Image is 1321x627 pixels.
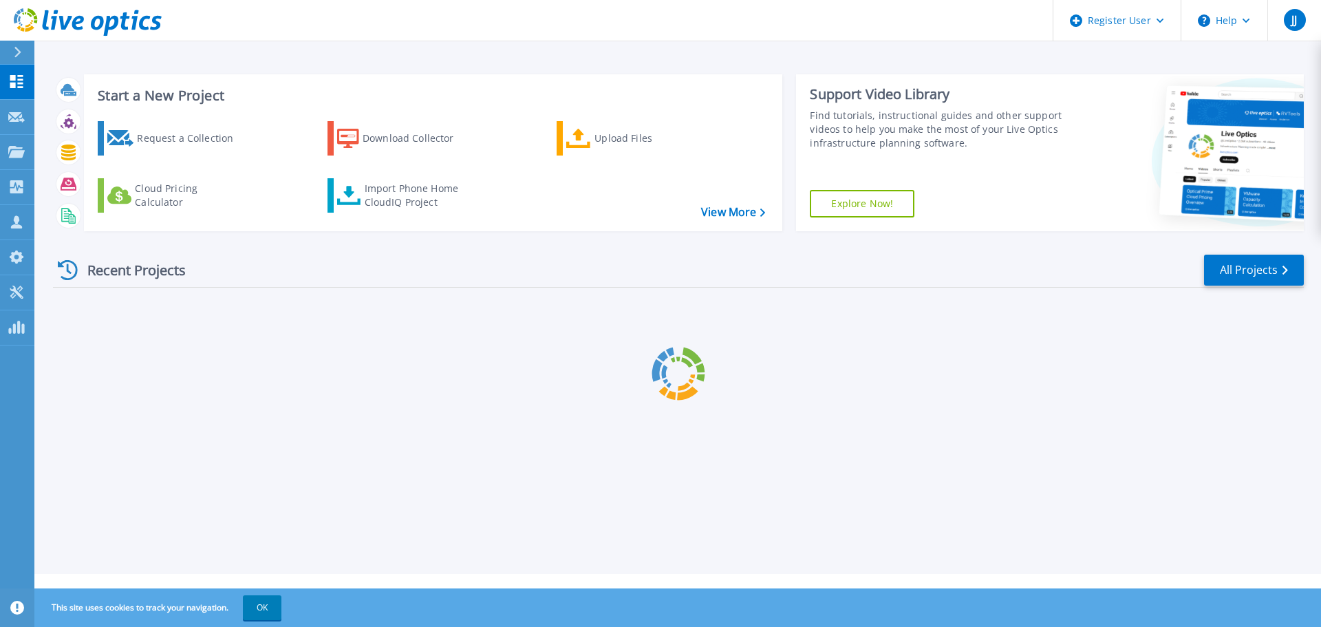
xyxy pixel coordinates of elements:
[137,125,247,152] div: Request a Collection
[810,109,1068,150] div: Find tutorials, instructional guides and other support videos to help you make the most of your L...
[98,88,765,103] h3: Start a New Project
[557,121,710,156] a: Upload Files
[135,182,245,209] div: Cloud Pricing Calculator
[365,182,472,209] div: Import Phone Home CloudIQ Project
[810,190,914,217] a: Explore Now!
[1291,14,1297,25] span: JJ
[810,85,1068,103] div: Support Video Library
[1204,255,1304,286] a: All Projects
[98,121,251,156] a: Request a Collection
[53,253,204,287] div: Recent Projects
[38,595,281,620] span: This site uses cookies to track your navigation.
[98,178,251,213] a: Cloud Pricing Calculator
[701,206,765,219] a: View More
[594,125,705,152] div: Upload Files
[363,125,473,152] div: Download Collector
[243,595,281,620] button: OK
[327,121,481,156] a: Download Collector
